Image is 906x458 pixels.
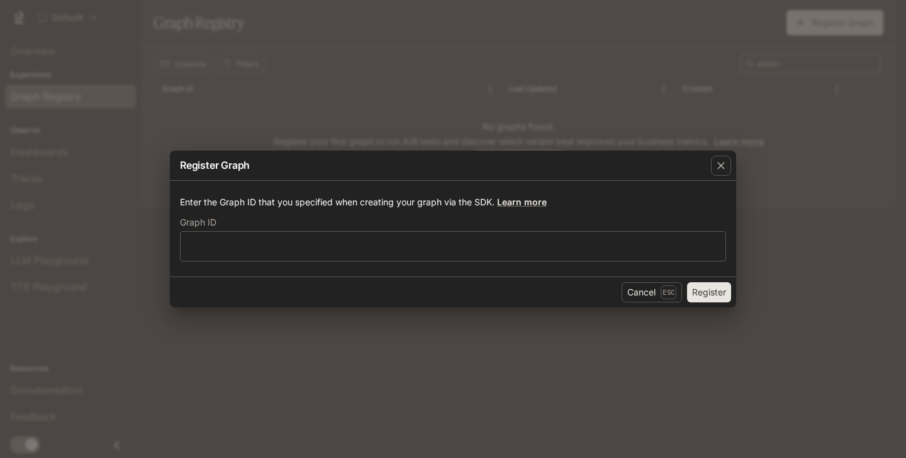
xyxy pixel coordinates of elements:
[180,218,216,227] p: Graph ID
[687,282,731,302] button: Register
[622,282,682,302] button: CancelEsc
[661,285,676,299] p: Esc
[497,197,547,207] a: Learn more
[180,157,250,173] p: Register Graph
[180,196,726,209] p: Enter the Graph ID that you specified when creating your graph via the SDK.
